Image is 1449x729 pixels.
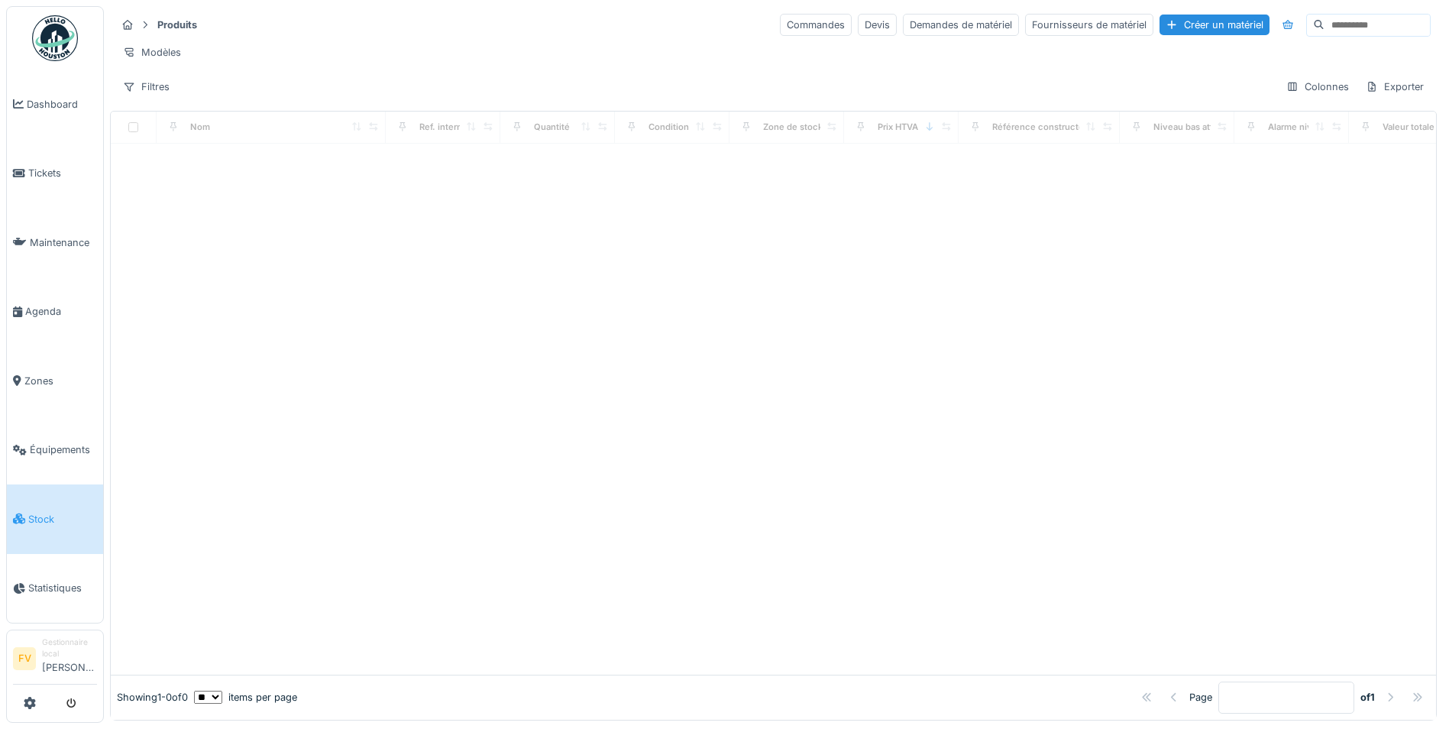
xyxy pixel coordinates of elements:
img: Badge_color-CXgf-gQk.svg [32,15,78,61]
div: Créer un matériel [1160,15,1269,35]
div: Prix HTVA [878,121,918,134]
a: Équipements [7,416,103,485]
div: Demandes de matériel [903,14,1019,36]
div: Alarme niveau bas [1268,121,1344,134]
a: FV Gestionnaire local[PERSON_NAME] [13,637,97,685]
li: FV [13,647,36,670]
div: Référence constructeur [992,121,1092,134]
strong: Produits [151,18,203,32]
div: Page [1189,690,1212,705]
div: Devis [858,14,897,36]
a: Maintenance [7,208,103,277]
span: Tickets [28,166,97,180]
div: Nom [190,121,210,134]
div: Commandes [780,14,852,36]
div: Niveau bas atteint ? [1153,121,1236,134]
a: Tickets [7,139,103,209]
div: Fournisseurs de matériel [1025,14,1153,36]
div: Colonnes [1279,76,1356,98]
span: Zones [24,374,97,388]
div: Quantité [534,121,570,134]
a: Statistiques [7,554,103,624]
span: Dashboard [27,97,97,112]
span: Agenda [25,304,97,319]
div: items per page [194,690,297,705]
div: Filtres [116,76,176,98]
span: Stock [28,512,97,526]
a: Stock [7,484,103,554]
div: Valeur totale [1383,121,1434,134]
span: Équipements [30,442,97,457]
li: [PERSON_NAME] [42,637,97,681]
div: Showing 1 - 0 of 0 [117,690,188,705]
div: Modèles [116,41,188,63]
div: Conditionnement [648,121,721,134]
strong: of 1 [1360,690,1375,705]
a: Dashboard [7,70,103,139]
a: Zones [7,346,103,416]
div: Zone de stockage [763,121,838,134]
div: Exporter [1359,76,1431,98]
span: Statistiques [28,581,97,595]
span: Maintenance [30,235,97,250]
div: Gestionnaire local [42,637,97,660]
div: Ref. interne [419,121,467,134]
a: Agenda [7,277,103,347]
